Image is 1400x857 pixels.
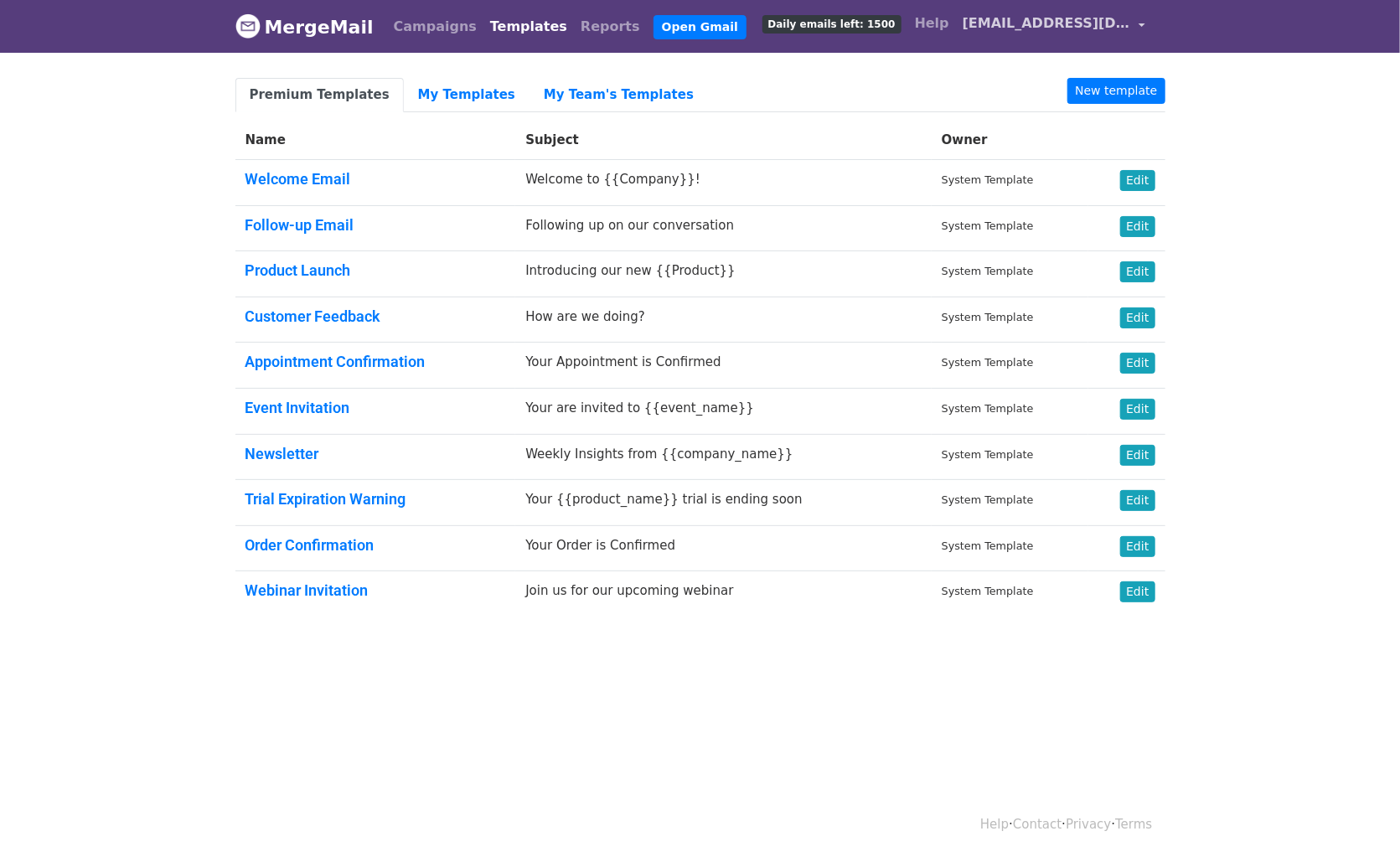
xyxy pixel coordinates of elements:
a: Product Launch [245,261,351,279]
td: Your Appointment is Confirmed [515,343,932,389]
a: Event Invitation [245,399,350,416]
a: Edit [1120,399,1155,420]
a: Appointment Confirmation [245,353,426,370]
a: Customer Feedback [245,307,381,325]
iframe: Chat Widget [1316,777,1400,857]
a: Edit [1120,170,1155,191]
a: Edit [1120,490,1155,511]
a: Trial Expiration Warning [245,490,406,508]
a: Welcome Email [245,170,351,188]
a: Edit [1120,261,1155,282]
th: Owner [932,121,1088,160]
a: Order Confirmation [245,536,375,554]
a: MergeMail [235,9,374,44]
a: Edit [1120,216,1155,237]
td: Your Order is Confirmed [515,525,932,571]
a: Privacy [1066,817,1111,832]
a: Templates [483,10,574,44]
a: Help [980,817,1009,832]
a: Newsletter [245,445,319,462]
a: My Team's Templates [530,78,708,112]
a: Open Gmail [654,15,746,39]
th: Name [235,121,516,160]
td: Join us for our upcoming webinar [515,571,932,617]
a: Contact [1013,817,1062,832]
a: Terms [1115,817,1152,832]
small: System Template [942,173,1034,186]
a: My Templates [404,78,530,112]
td: Introducing our new {{Product}} [515,251,932,297]
span: Daily emails left: 1500 [762,15,901,34]
a: New template [1067,78,1165,104]
a: Edit [1120,581,1155,602]
a: Reports [574,10,647,44]
a: Edit [1120,445,1155,466]
td: Your {{product_name}} trial is ending soon [515,480,932,526]
small: System Template [942,448,1034,461]
small: System Template [942,585,1034,597]
div: 聊天小组件 [1316,777,1400,857]
a: Follow-up Email [245,216,354,234]
small: System Template [942,265,1034,277]
span: [EMAIL_ADDRESS][DOMAIN_NAME] [963,13,1130,34]
a: Edit [1120,353,1155,374]
th: Subject [515,121,932,160]
a: Edit [1120,307,1155,328]
a: Webinar Invitation [245,581,369,599]
td: Your are invited to {{event_name}} [515,388,932,434]
a: [EMAIL_ADDRESS][DOMAIN_NAME] [956,7,1152,46]
a: Edit [1120,536,1155,557]
a: Daily emails left: 1500 [756,7,908,40]
small: System Template [942,539,1034,552]
a: Help [908,7,956,40]
td: Welcome to {{Company}}! [515,160,932,206]
small: System Template [942,402,1034,415]
td: How are we doing? [515,297,932,343]
small: System Template [942,493,1034,506]
img: MergeMail logo [235,13,261,39]
small: System Template [942,219,1034,232]
a: Premium Templates [235,78,404,112]
small: System Template [942,356,1034,369]
a: Campaigns [387,10,483,44]
td: Weekly Insights from {{company_name}} [515,434,932,480]
td: Following up on our conversation [515,205,932,251]
small: System Template [942,311,1034,323]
